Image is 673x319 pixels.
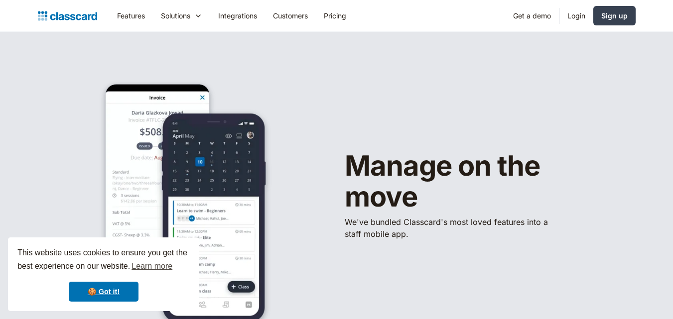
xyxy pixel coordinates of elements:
[161,10,190,21] div: Solutions
[505,4,559,27] a: Get a demo
[130,259,174,274] a: learn more about cookies
[316,4,354,27] a: Pricing
[109,4,153,27] a: Features
[265,4,316,27] a: Customers
[69,282,138,302] a: dismiss cookie message
[153,4,210,27] div: Solutions
[345,151,604,212] h1: Manage on the move
[559,4,593,27] a: Login
[38,9,97,23] a: Logo
[17,247,190,274] span: This website uses cookies to ensure you get the best experience on our website.
[8,237,199,311] div: cookieconsent
[345,216,554,240] p: We've bundled ​Classcard's most loved features into a staff mobile app.
[601,10,628,21] div: Sign up
[593,6,636,25] a: Sign up
[210,4,265,27] a: Integrations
